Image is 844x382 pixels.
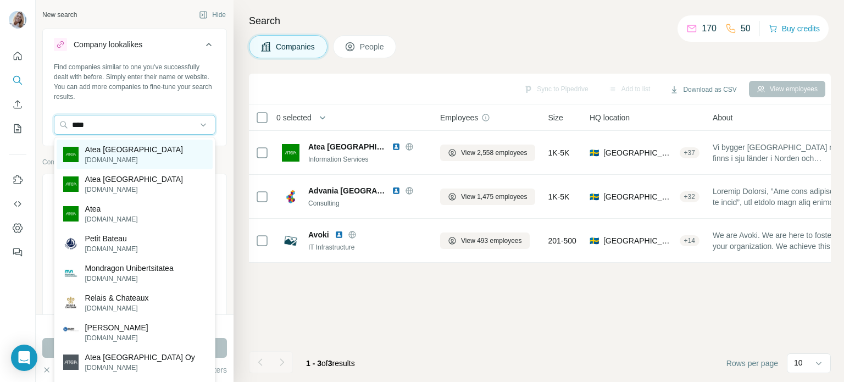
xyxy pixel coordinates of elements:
img: Atea Norway [63,176,79,192]
span: 3 [328,359,332,368]
span: of [321,359,328,368]
p: Relais & Chateaux [85,292,149,303]
img: Atea [63,206,79,222]
div: IT Infrastructure [308,242,427,252]
span: Advania [GEOGRAPHIC_DATA] [308,185,386,196]
div: + 37 [680,148,699,158]
img: Mondragon Unibertsitatea [63,265,79,281]
img: Atea Finland Oy [63,355,79,370]
p: Petit Bateau [85,233,138,244]
div: Open Intercom Messenger [11,345,37,371]
p: 170 [702,22,717,35]
span: 1K-5K [548,147,570,158]
span: 🇸🇪 [590,191,599,202]
button: Feedback [9,242,26,262]
img: Avatar [9,11,26,29]
span: View 1,475 employees [461,192,527,202]
button: Download as CSV [662,81,744,98]
div: + 32 [680,192,699,202]
button: Clear [42,364,74,375]
span: View 493 employees [461,236,522,246]
span: Employees [440,112,478,123]
p: [DOMAIN_NAME] [85,274,174,284]
p: Atea [GEOGRAPHIC_DATA] [85,174,183,185]
div: Company lookalikes [74,39,142,50]
div: Consulting [308,198,427,208]
p: [DOMAIN_NAME] [85,333,148,343]
div: New search [42,10,77,20]
img: LinkedIn logo [392,142,401,151]
span: 1K-5K [548,191,570,202]
span: Avoki [308,229,329,240]
span: About [713,112,733,123]
span: [GEOGRAPHIC_DATA], [GEOGRAPHIC_DATA] [603,191,675,202]
p: [DOMAIN_NAME] [85,244,138,254]
p: [DOMAIN_NAME] [85,303,149,313]
span: 201-500 [548,235,576,246]
div: + 14 [680,236,699,246]
span: Companies [276,41,316,52]
span: [GEOGRAPHIC_DATA], [GEOGRAPHIC_DATA] [603,235,675,246]
button: Quick start [9,46,26,66]
span: 🇸🇪 [590,147,599,158]
button: Use Surfe on LinkedIn [9,170,26,190]
img: Atea Sverige [63,147,79,162]
p: [DOMAIN_NAME] [85,363,195,373]
div: Information Services [308,154,427,164]
span: Size [548,112,563,123]
img: LinkedIn logo [335,230,343,239]
img: Logo of Avoki [282,232,299,250]
button: My lists [9,119,26,139]
p: [DOMAIN_NAME] [85,185,183,195]
p: Atea [GEOGRAPHIC_DATA] Oy [85,352,195,363]
p: [DOMAIN_NAME] [85,214,138,224]
button: Use Surfe API [9,194,26,214]
button: Dashboard [9,218,26,238]
span: results [306,359,355,368]
button: View 2,558 employees [440,145,535,161]
p: [PERSON_NAME] [85,322,148,333]
p: Mondragon Unibertsitatea [85,263,174,274]
span: HQ location [590,112,630,123]
button: Search [9,70,26,90]
span: View 2,558 employees [461,148,527,158]
span: 1 - 3 [306,359,321,368]
span: People [360,41,385,52]
button: Company lookalikes [43,31,226,62]
span: [GEOGRAPHIC_DATA], [GEOGRAPHIC_DATA] [603,147,675,158]
p: 50 [741,22,751,35]
p: Atea [85,203,138,214]
img: LinkedIn logo [392,186,401,195]
button: Enrich CSV [9,95,26,114]
button: Buy credits [769,21,820,36]
img: Petit Bateau [63,236,79,251]
button: View 493 employees [440,232,530,249]
button: View 1,475 employees [440,189,535,205]
h4: Search [249,13,831,29]
img: Baudin Chateauneuf [63,325,79,340]
span: Rows per page [726,358,778,369]
button: Hide [191,7,234,23]
span: 🇸🇪 [590,235,599,246]
img: Logo of Advania Sverige [282,188,299,206]
button: Company [43,176,226,207]
span: 0 selected [276,112,312,123]
p: [DOMAIN_NAME] [85,155,183,165]
img: Logo of Atea Sverige [282,144,299,162]
img: Relais & Chateaux [63,295,79,311]
div: Find companies similar to one you've successfully dealt with before. Simply enter their name or w... [54,62,215,102]
p: 10 [794,357,803,368]
p: Company information [42,157,227,167]
span: Atea [GEOGRAPHIC_DATA] [308,141,386,152]
p: Atea [GEOGRAPHIC_DATA] [85,144,183,155]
